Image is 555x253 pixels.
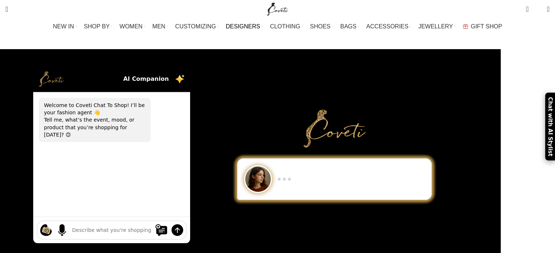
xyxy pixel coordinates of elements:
[527,4,532,9] span: 0
[175,23,216,30] span: CUSTOMIZING
[310,23,330,30] span: SHOES
[310,19,333,34] a: SHOES
[418,23,453,30] span: JEWELLERY
[534,2,541,16] div: My Wishlist
[340,19,359,34] a: BAGS
[53,23,74,30] span: NEW IN
[232,158,437,200] div: Chat to Shop demo
[120,23,143,30] span: WOMEN
[120,19,145,34] a: WOMEN
[270,19,303,34] a: CLOTHING
[153,23,166,30] span: MEN
[463,24,468,29] img: GiftBag
[270,23,300,30] span: CLOTHING
[226,19,263,34] a: DESIGNERS
[304,110,366,147] img: Primary Gold
[226,23,260,30] span: DESIGNERS
[366,19,411,34] a: ACCESSORIES
[84,19,112,34] a: SHOP BY
[471,23,502,30] span: GIFT SHOP
[522,2,532,16] a: 0
[53,19,77,34] a: NEW IN
[265,5,290,12] a: Site logo
[418,19,455,34] a: JEWELLERY
[2,2,12,16] a: Search
[463,19,502,34] a: GIFT SHOP
[175,19,219,34] a: CUSTOMIZING
[153,19,168,34] a: MEN
[84,23,110,30] span: SHOP BY
[366,23,409,30] span: ACCESSORIES
[340,23,356,30] span: BAGS
[536,7,541,13] span: 0
[2,19,553,34] div: Main navigation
